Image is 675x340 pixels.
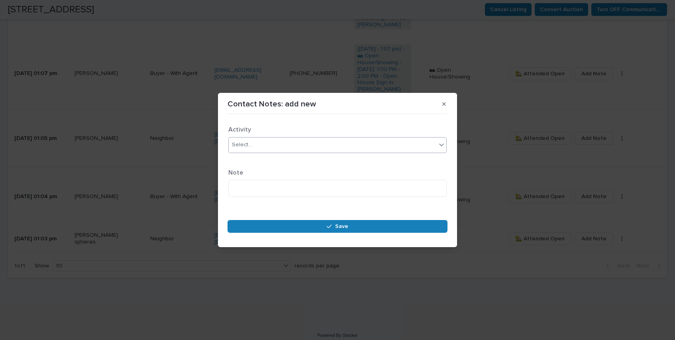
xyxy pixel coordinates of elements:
span: Note [228,169,243,176]
button: Save [228,220,447,233]
p: Contact Notes: add new [228,99,316,109]
span: Save [335,221,348,232]
span: Activity [228,126,251,133]
div: Select... [232,141,252,149]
